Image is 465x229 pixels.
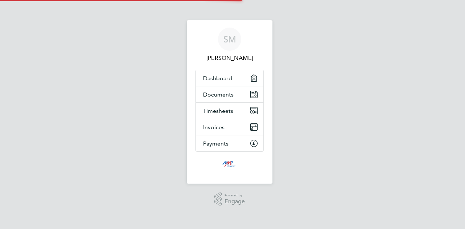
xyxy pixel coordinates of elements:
span: Payments [203,140,229,147]
img: mmpconsultancy-logo-retina.png [219,159,240,171]
span: Engage [225,199,245,205]
a: SM[PERSON_NAME] [195,28,264,62]
span: Sikandar Mahmood [195,54,264,62]
span: Invoices [203,124,225,131]
span: Timesheets [203,107,233,114]
span: Powered by [225,192,245,199]
a: Invoices [196,119,263,135]
span: Dashboard [203,75,232,82]
a: Documents [196,86,263,102]
nav: Main navigation [187,20,272,184]
span: Documents [203,91,234,98]
a: Timesheets [196,103,263,119]
a: Payments [196,135,263,151]
a: Go to home page [195,159,264,171]
span: SM [223,34,236,44]
a: Dashboard [196,70,263,86]
a: Powered byEngage [214,192,245,206]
